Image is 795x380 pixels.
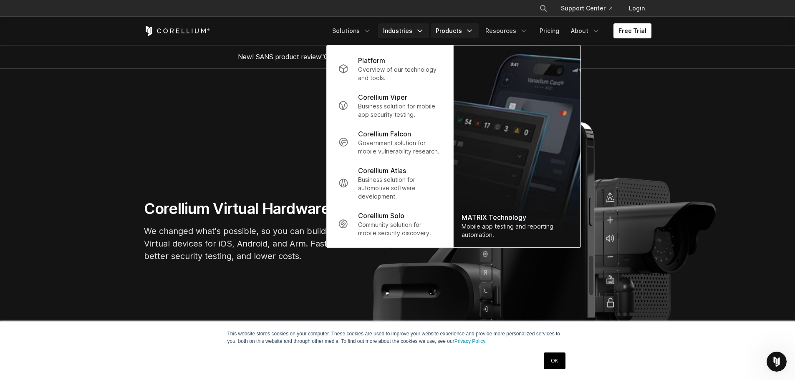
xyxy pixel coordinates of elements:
[358,92,407,102] p: Corellium Viper
[462,212,572,222] div: MATRIX Technology
[358,221,441,237] p: Community solution for mobile security discovery.
[331,206,448,242] a: Corellium Solo Community solution for mobile security discovery.
[462,222,572,239] div: Mobile app testing and reporting automation.
[454,338,487,344] a: Privacy Policy.
[554,1,619,16] a: Support Center
[331,124,448,161] a: Corellium Falcon Government solution for mobile vulnerability research.
[529,1,651,16] div: Navigation Menu
[358,139,441,156] p: Government solution for mobile vulnerability research.
[358,129,411,139] p: Corellium Falcon
[480,23,533,38] a: Resources
[144,26,210,36] a: Corellium Home
[358,166,406,176] p: Corellium Atlas
[767,352,787,372] iframe: Intercom live chat
[544,352,565,369] a: OK
[358,65,441,82] p: Overview of our technology and tools.
[227,330,568,345] p: This website stores cookies on your computer. These cookies are used to improve your website expe...
[331,161,448,206] a: Corellium Atlas Business solution for automotive software development.
[238,53,558,61] span: New! SANS product review now available.
[566,23,605,38] a: About
[358,211,404,221] p: Corellium Solo
[144,225,394,262] p: We changed what's possible, so you can build what's next. Virtual devices for iOS, Android, and A...
[622,1,651,16] a: Login
[144,199,394,218] h1: Corellium Virtual Hardware
[431,23,479,38] a: Products
[327,23,651,38] div: Navigation Menu
[327,23,376,38] a: Solutions
[535,23,564,38] a: Pricing
[536,1,551,16] button: Search
[453,45,580,247] a: MATRIX Technology Mobile app testing and reporting automation.
[613,23,651,38] a: Free Trial
[358,102,441,119] p: Business solution for mobile app security testing.
[378,23,429,38] a: Industries
[331,87,448,124] a: Corellium Viper Business solution for mobile app security testing.
[358,176,441,201] p: Business solution for automotive software development.
[358,55,385,65] p: Platform
[321,53,514,61] a: "Collaborative Mobile App Security Development and Analysis"
[331,50,448,87] a: Platform Overview of our technology and tools.
[453,45,580,247] img: Matrix_WebNav_1x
